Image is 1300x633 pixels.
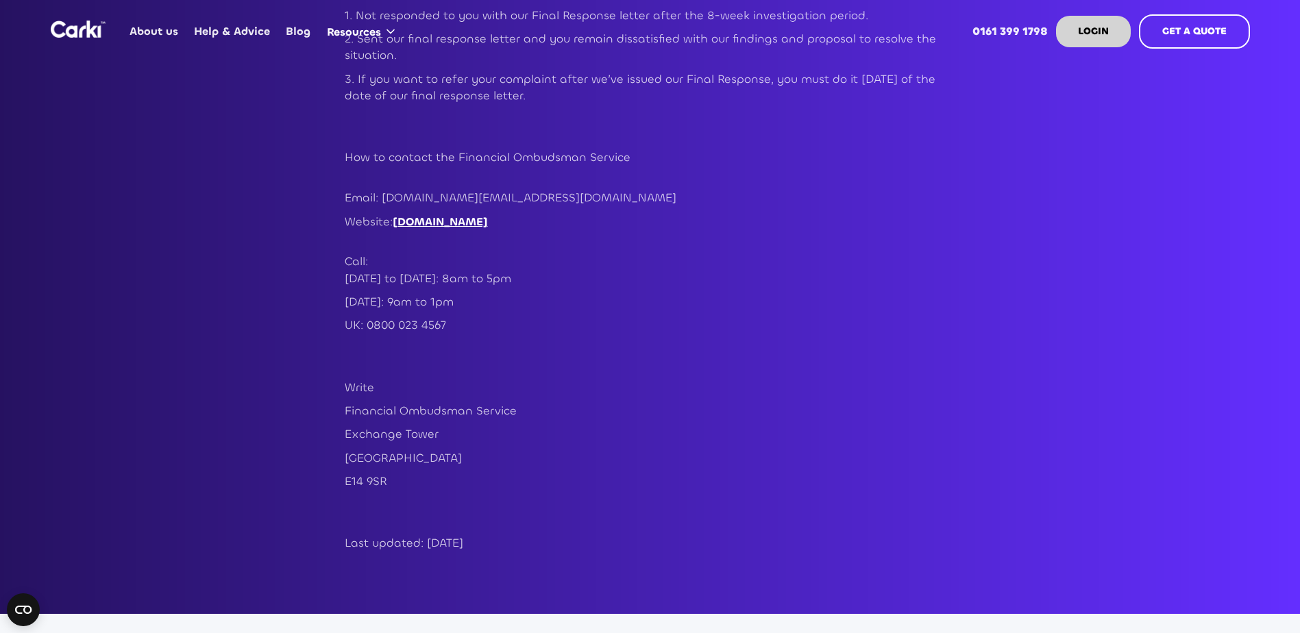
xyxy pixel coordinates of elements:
p: 3. If you want to refer your complaint after we’ve issued our Final Response, you must do it [DAT... [345,71,956,105]
a: [DOMAIN_NAME] [393,214,488,229]
a: Help & Advice [186,5,278,58]
button: Open CMP widget [7,593,40,626]
p: Last updated: [DATE] [345,535,956,551]
p: Call: [DATE] to [DATE]: 8am to 5pm [345,253,956,287]
p: Write [345,380,956,396]
div: Resources [319,5,408,58]
h2: ‍ [345,118,956,142]
strong: 0161 399 1798 [972,24,1048,38]
p: UK: 0800 023 4567 [345,317,956,334]
a: Blog [278,5,319,58]
a: GET A QUOTE [1139,14,1250,49]
div: Resources [327,25,381,40]
p: Email: [DOMAIN_NAME][EMAIL_ADDRESS][DOMAIN_NAME] [345,190,956,206]
p: [DATE]: 9am to 1pm [345,294,956,310]
p: [GEOGRAPHIC_DATA] [345,450,956,467]
p: E14 9SR [345,473,956,490]
a: home [51,21,106,38]
a: 0161 399 1798 [964,5,1055,58]
p: Website: [345,214,956,247]
a: About us [122,5,186,58]
p: Financial Ombudsman Service [345,403,956,419]
h2: ‍ [345,504,956,528]
h2: ‍ [345,348,956,373]
img: Logo [51,21,106,38]
p: Exchange Tower [345,426,956,443]
strong: GET A QUOTE [1162,25,1227,38]
strong: LOGIN [1078,25,1109,38]
p: How to contact the Financial Ombudsman Service [345,149,956,183]
a: LOGIN [1056,16,1131,47]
